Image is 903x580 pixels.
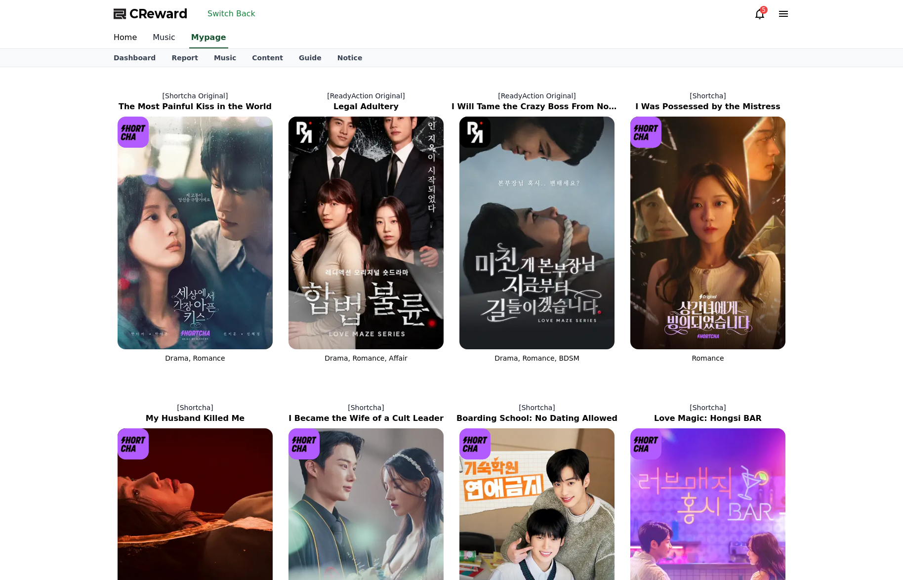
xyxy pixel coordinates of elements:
[630,117,661,148] img: [object Object] Logo
[754,8,766,20] a: 5
[281,91,451,101] p: [ReadyAction Original]
[459,117,491,148] img: [object Object] Logo
[118,428,149,459] img: [object Object] Logo
[325,354,408,362] span: Drama, Romance, Affair
[110,413,281,424] h2: My Husband Killed Me
[129,6,188,22] span: CReward
[110,83,281,371] a: [Shortcha Original] The Most Painful Kiss in the World The Most Painful Kiss in the World [object...
[622,413,793,424] h2: Love Magic: Hongsi BAR
[692,354,724,362] span: Romance
[145,28,183,48] a: Music
[281,413,451,424] h2: I Became the Wife of a Cult Leader
[622,403,793,413] p: [Shortcha]
[622,83,793,371] a: [Shortcha] I Was Possessed by the Mistress I Was Possessed by the Mistress [object Object] Logo R...
[288,117,320,148] img: [object Object] Logo
[451,403,622,413] p: [Shortcha]
[118,117,273,349] img: The Most Painful Kiss in the World
[204,6,259,22] button: Switch Back
[189,28,228,48] a: Mypage
[110,403,281,413] p: [Shortcha]
[118,117,149,148] img: [object Object] Logo
[451,101,622,113] h2: I Will Tame the Crazy Boss From Now On
[622,101,793,113] h2: I Was Possessed by the Mistress
[244,49,291,67] a: Content
[459,428,491,459] img: [object Object] Logo
[291,49,329,67] a: Guide
[622,91,793,101] p: [Shortcha]
[281,403,451,413] p: [Shortcha]
[630,428,661,459] img: [object Object] Logo
[110,101,281,113] h2: The Most Painful Kiss in the World
[165,354,225,362] span: Drama, Romance
[451,83,622,371] a: [ReadyAction Original] I Will Tame the Crazy Boss From Now On I Will Tame the Crazy Boss From Now...
[451,91,622,101] p: [ReadyAction Original]
[281,83,451,371] a: [ReadyAction Original] Legal Adultery Legal Adultery [object Object] Logo Drama, Romance, Affair
[630,117,785,349] img: I Was Possessed by the Mistress
[288,117,444,349] img: Legal Adultery
[106,28,145,48] a: Home
[110,91,281,101] p: [Shortcha Original]
[164,49,206,67] a: Report
[288,428,320,459] img: [object Object] Logo
[206,49,244,67] a: Music
[451,413,622,424] h2: Boarding School: No Dating Allowed
[281,101,451,113] h2: Legal Adultery
[459,117,615,349] img: I Will Tame the Crazy Boss From Now On
[106,49,164,67] a: Dashboard
[760,6,768,14] div: 5
[114,6,188,22] a: CReward
[329,49,370,67] a: Notice
[494,354,579,362] span: Drama, Romance, BDSM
